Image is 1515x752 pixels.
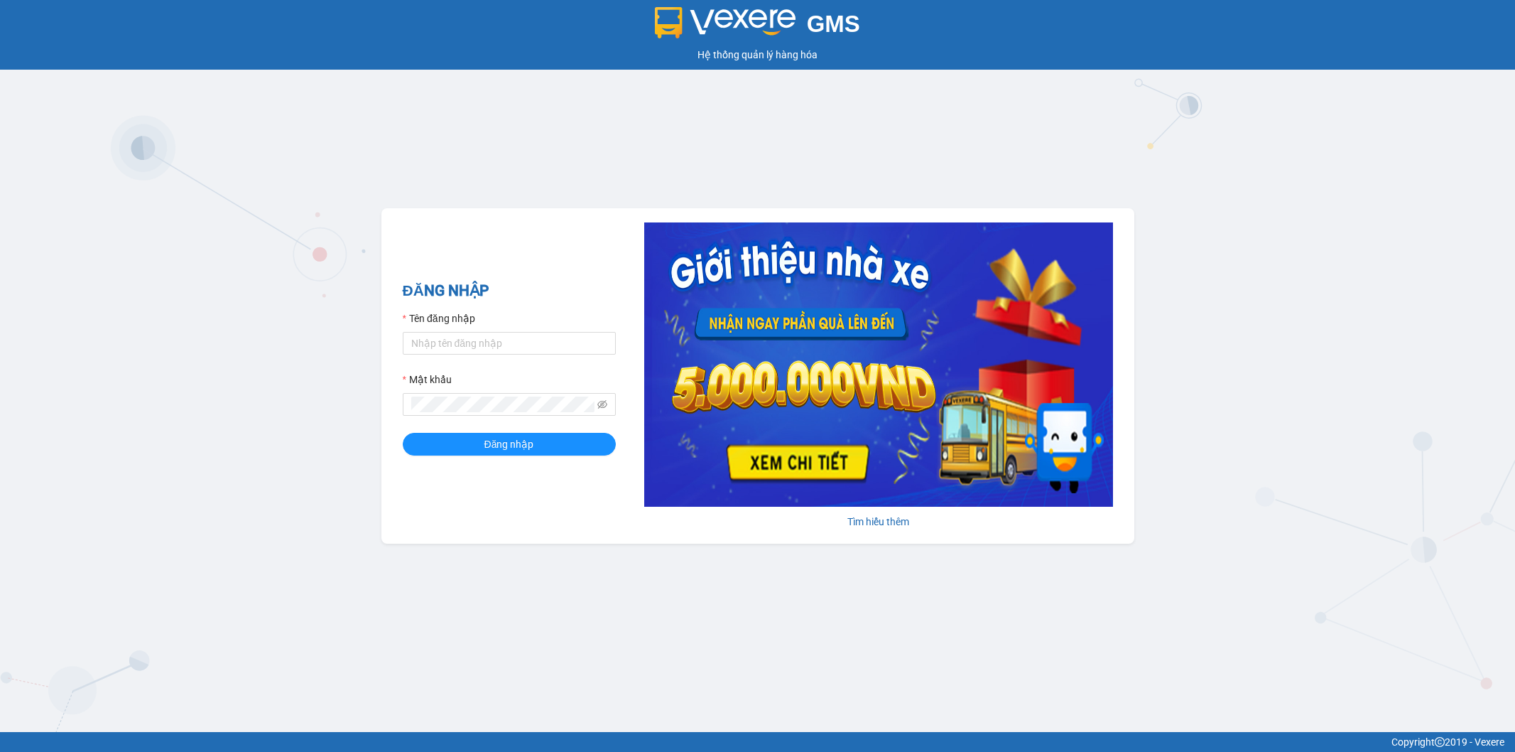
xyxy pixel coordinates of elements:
[411,397,594,412] input: Mật khẩu
[403,332,616,355] input: Tên đăng nhập
[11,734,1504,750] div: Copyright 2019 - Vexere
[403,311,475,326] label: Tên đăng nhập
[655,21,860,33] a: GMS
[655,7,795,38] img: logo 2
[644,222,1113,507] img: banner-0
[403,372,452,387] label: Mật khẩu
[403,279,616,303] h2: ĐĂNG NHẬP
[403,433,616,456] button: Đăng nhập
[644,514,1113,530] div: Tìm hiểu thêm
[597,399,607,409] span: eye-invisible
[4,47,1511,63] div: Hệ thống quản lý hàng hóa
[484,436,534,452] span: Đăng nhập
[807,11,860,37] span: GMS
[1435,737,1445,747] span: copyright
